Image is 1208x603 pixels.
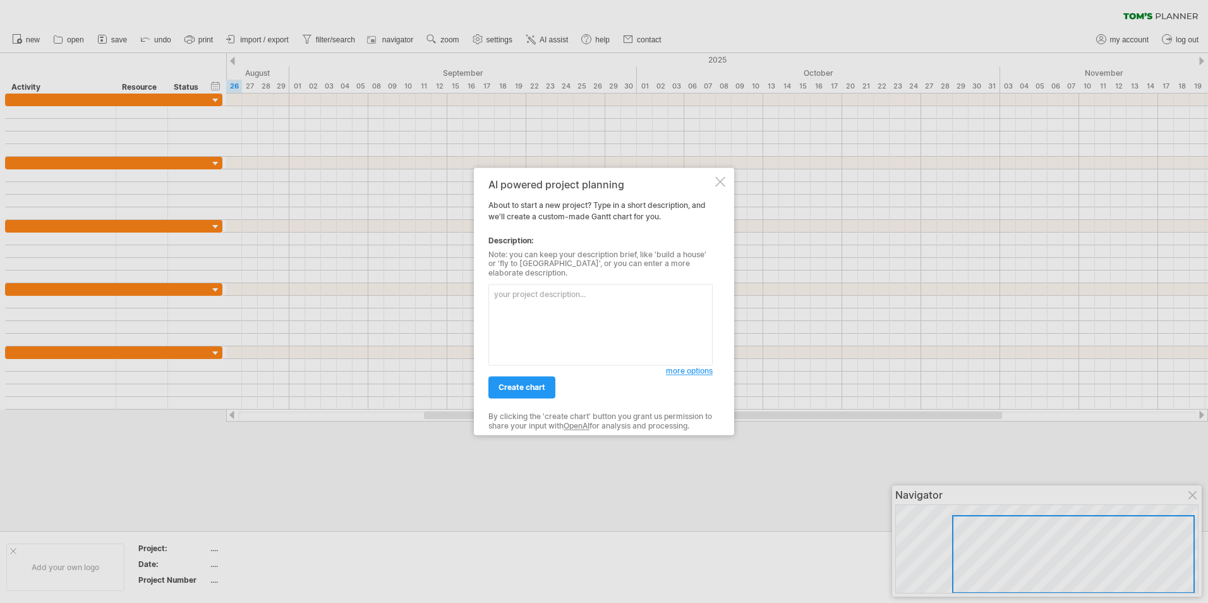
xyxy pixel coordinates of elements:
[488,250,713,277] div: Note: you can keep your description brief, like 'build a house' or 'fly to [GEOGRAPHIC_DATA]', or...
[666,367,713,376] span: more options
[488,235,713,247] div: Description:
[488,179,713,190] div: AI powered project planning
[564,421,589,430] a: OpenAI
[488,413,713,431] div: By clicking the 'create chart' button you grant us permission to share your input with for analys...
[666,366,713,377] a: more options
[488,377,555,399] a: create chart
[498,383,545,393] span: create chart
[488,179,713,423] div: About to start a new project? Type in a short description, and we'll create a custom-made Gantt c...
